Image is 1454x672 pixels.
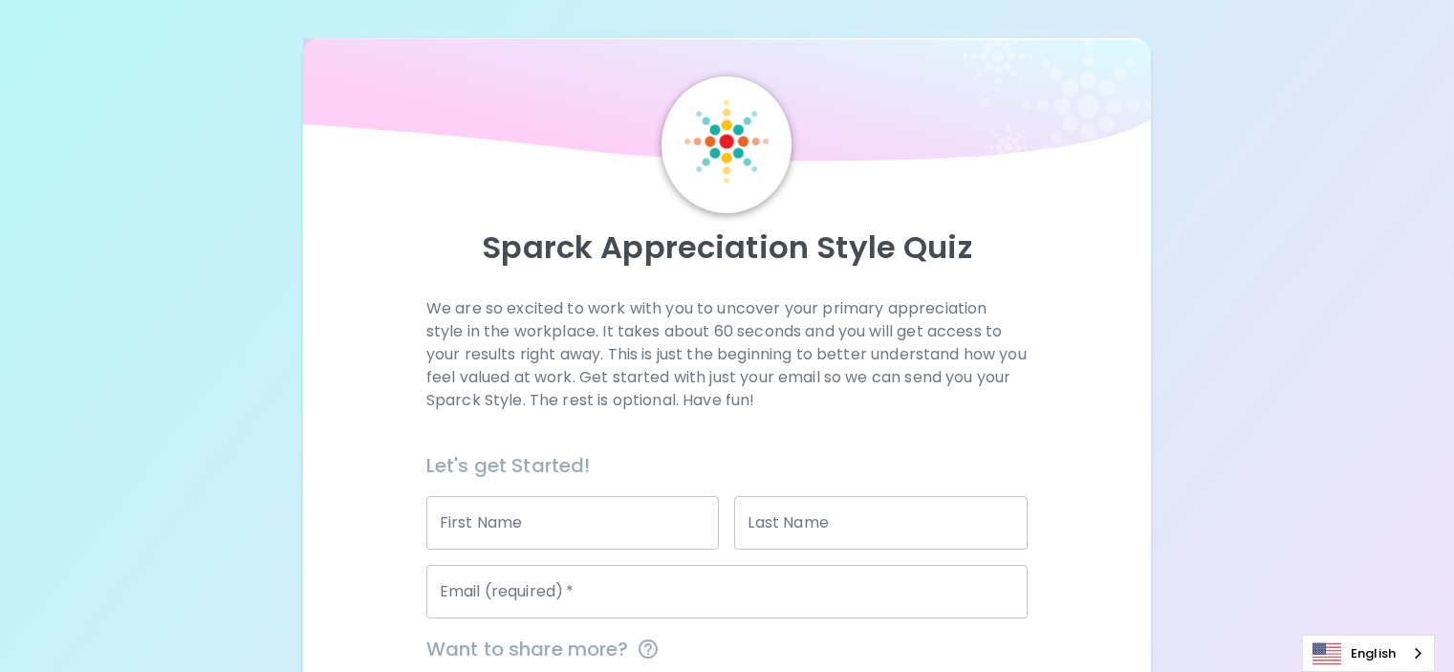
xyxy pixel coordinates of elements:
[426,450,1028,481] h6: Let's get Started!
[1303,636,1434,671] a: English
[1302,635,1435,672] aside: Language selected: English
[1302,635,1435,672] div: Language
[684,99,769,184] img: Sparck Logo
[303,38,1151,172] img: wave
[637,638,660,661] svg: This information is completely confidential and only used for aggregated appreciation studies at ...
[326,228,1128,267] p: Sparck Appreciation Style Quiz
[426,297,1028,412] p: We are so excited to work with you to uncover your primary appreciation style in the workplace. I...
[426,634,1028,664] span: Want to share more?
